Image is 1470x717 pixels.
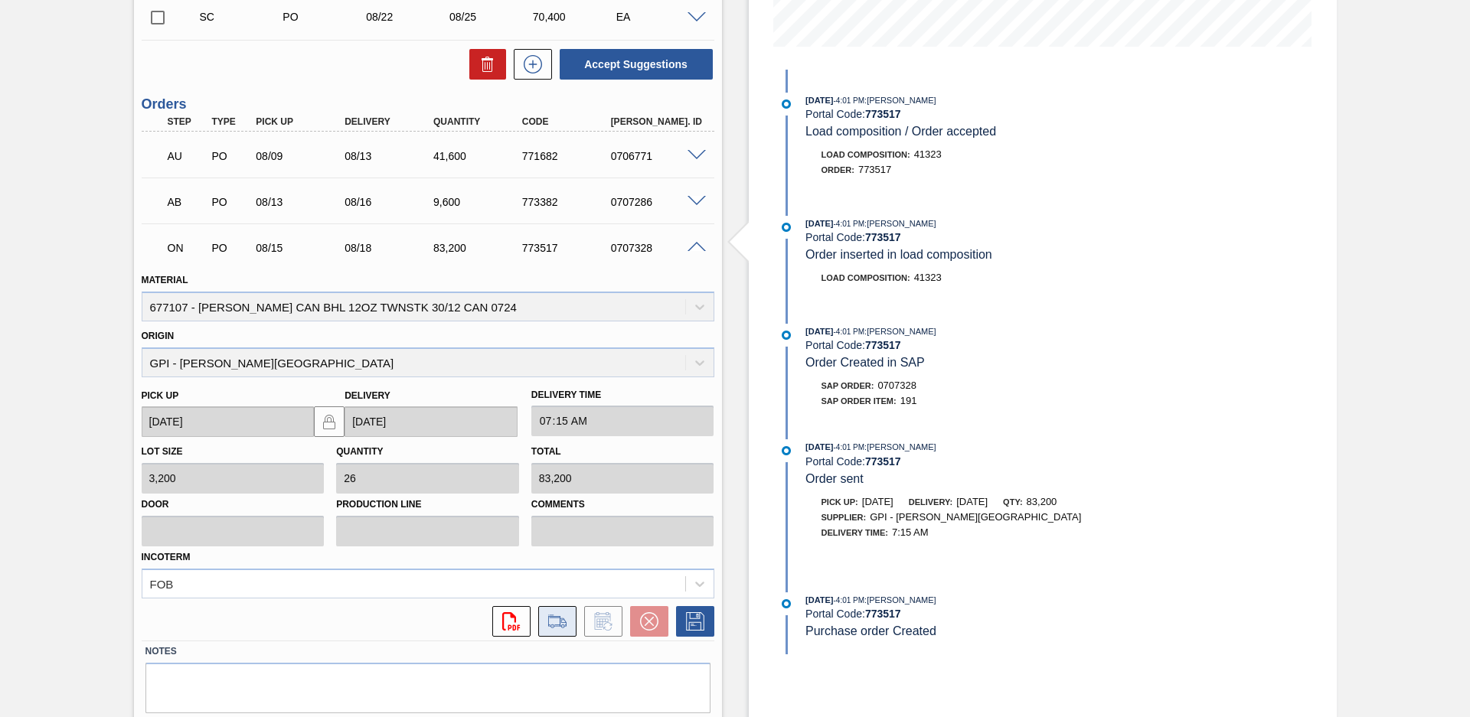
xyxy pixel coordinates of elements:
img: locked [320,412,338,431]
label: Lot size [142,446,183,457]
span: Delivery: [909,497,952,507]
strong: 773517 [865,231,901,243]
input: mm/dd/yyyy [142,406,315,437]
div: Portal Code: [805,339,1169,351]
div: Purchase order [207,150,253,162]
span: 191 [900,395,917,406]
span: [DATE] [805,96,833,105]
div: New suggestion [506,49,552,80]
p: AB [168,196,206,208]
div: Portal Code: [805,231,1169,243]
div: 08/13/2025 [341,150,440,162]
img: atual [782,599,791,608]
div: Pick up [252,116,351,127]
div: 773382 [518,196,618,208]
span: - 4:01 PM [834,596,865,605]
div: 08/16/2025 [341,196,440,208]
span: - 4:01 PM [834,328,865,336]
div: [PERSON_NAME]. ID [607,116,707,127]
label: Total [531,446,561,457]
span: 83,200 [1027,496,1057,507]
span: Delivery Time : [822,528,888,537]
div: Awaiting Unload [164,139,210,173]
div: 70,400 [529,11,622,23]
img: atual [782,223,791,232]
img: atual [782,446,791,455]
div: Quantity [430,116,529,127]
span: [DATE] [862,496,893,507]
span: [DATE] [805,595,833,605]
span: SAP Order Item: [822,396,897,406]
strong: 773517 [865,339,901,351]
span: [DATE] [805,219,833,228]
span: - 4:01 PM [834,96,865,105]
div: Portal Code: [805,455,1169,468]
div: Portal Code: [805,108,1169,120]
div: Portal Code: [805,608,1169,620]
div: Negotiating Order [164,231,210,265]
span: Supplier: [822,513,867,522]
div: Inform order change [577,606,622,637]
div: Delivery [341,116,440,127]
span: : [PERSON_NAME] [864,219,936,228]
span: - 4:01 PM [834,443,865,451]
span: : [PERSON_NAME] [864,595,936,605]
span: Order sent [805,472,864,485]
div: 773517 [518,242,618,254]
div: 83,200 [430,242,529,254]
label: Incoterm [142,552,191,562]
img: atual [782,99,791,109]
span: Load composition / Order accepted [805,125,996,138]
div: 0707328 [607,242,707,254]
span: 41323 [914,272,942,283]
div: 771682 [518,150,618,162]
div: Awaiting Pick Up [164,185,210,219]
span: [DATE] [805,327,833,336]
span: [DATE] [956,496,988,507]
strong: 773517 [865,108,901,120]
h3: Orders [142,96,714,112]
div: 08/13/2025 [252,196,351,208]
div: Suggestion Created [196,11,289,23]
span: Order Created in SAP [805,356,925,369]
span: Load Composition : [822,150,910,159]
button: locked [314,406,345,437]
label: Notes [145,640,710,663]
div: 41,600 [430,150,529,162]
div: 08/22/2025 [362,11,455,23]
div: EA [612,11,705,23]
div: 08/18/2025 [341,242,440,254]
span: - 4:01 PM [834,220,865,228]
label: Delivery [345,390,390,401]
span: : [PERSON_NAME] [864,327,936,336]
label: Production Line [336,494,519,516]
span: GPI - [PERSON_NAME][GEOGRAPHIC_DATA] [870,511,1081,523]
div: 08/25/2025 [446,11,538,23]
span: Qty: [1003,497,1022,507]
div: Type [207,116,253,127]
div: Code [518,116,618,127]
div: Purchase order [207,196,253,208]
img: atual [782,331,791,340]
span: 0707328 [877,380,916,391]
div: 08/09/2025 [252,150,351,162]
span: Order inserted in load composition [805,248,992,261]
label: Delivery Time [531,384,714,406]
div: Go to Load Composition [531,606,577,637]
span: Purchase order Created [805,624,936,637]
label: Door [142,494,325,516]
strong: 773517 [865,608,901,620]
span: Load Composition : [822,273,910,282]
button: Accept Suggestions [560,49,713,80]
div: Purchase order [279,11,371,23]
p: AU [168,150,206,162]
label: Quantity [336,446,383,457]
label: Origin [142,331,175,341]
div: 08/15/2025 [252,242,351,254]
span: 773517 [858,164,891,175]
div: Delete Suggestions [462,49,506,80]
div: 9,600 [430,196,529,208]
span: Order : [822,165,854,174]
label: Material [142,275,188,285]
span: : [PERSON_NAME] [864,442,936,451]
